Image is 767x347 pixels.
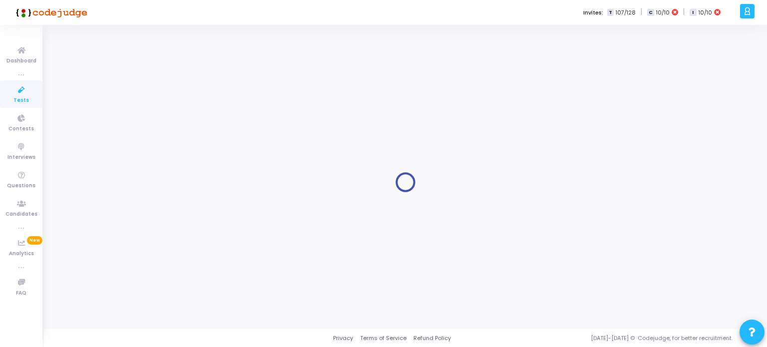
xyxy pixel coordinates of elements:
label: Invites: [583,8,603,17]
img: logo [12,2,87,22]
span: Dashboard [6,57,36,65]
span: T [607,9,614,16]
span: 10/10 [699,8,712,17]
span: C [647,9,654,16]
span: | [683,7,685,17]
span: Questions [7,182,35,190]
span: I [690,9,696,16]
span: FAQ [16,289,26,298]
span: Candidates [5,210,37,219]
div: [DATE]-[DATE] © Codejudge, for better recruitment. [451,334,755,343]
a: Terms of Service [360,334,406,343]
span: Analytics [9,250,34,258]
span: New [27,236,42,245]
span: 107/128 [616,8,636,17]
span: | [641,7,642,17]
span: Contests [8,125,34,133]
a: Refund Policy [413,334,451,343]
span: Tests [13,96,29,105]
a: Privacy [333,334,353,343]
span: Interviews [7,153,35,162]
span: 10/10 [656,8,670,17]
